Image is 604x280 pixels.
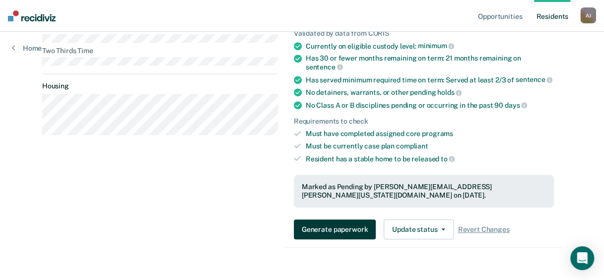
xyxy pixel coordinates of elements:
div: Currently on eligible custody level: [306,42,554,51]
span: programs [422,130,453,138]
span: sentence [516,75,553,83]
a: Home [12,44,42,53]
button: Generate paperwork [294,219,376,239]
div: Marked as Pending by [PERSON_NAME][EMAIL_ADDRESS][PERSON_NAME][US_STATE][DOMAIN_NAME] on [DATE]. [302,183,546,200]
div: Requirements to check [294,117,554,126]
span: days [505,101,527,109]
button: AJ [580,7,596,23]
dt: Two Thirds Time [42,47,278,55]
div: Must have completed assigned core [306,130,554,138]
div: Resident has a stable home to be released [306,154,554,163]
div: Has served minimum required time on term: Served at least 2/3 of [306,75,554,84]
span: holds [437,88,462,96]
img: Recidiviz [8,10,56,21]
div: Must be currently case plan [306,142,554,150]
button: Update status [384,219,454,239]
span: sentence [306,63,343,71]
span: to [441,155,455,163]
span: Revert Changes [458,225,509,234]
div: Has 30 or fewer months remaining on term: 21 months remaining on [306,54,554,71]
div: No Class A or B disciplines pending or occurring in the past 90 [306,101,554,110]
div: Open Intercom Messenger [570,246,594,270]
span: compliant [396,142,428,150]
dt: Housing [42,82,278,90]
span: minimum [418,42,455,50]
a: Generate paperwork [294,219,380,239]
div: No detainers, warrants, or other pending [306,88,554,97]
div: A J [580,7,596,23]
div: Validated by data from CORIS [294,29,554,38]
